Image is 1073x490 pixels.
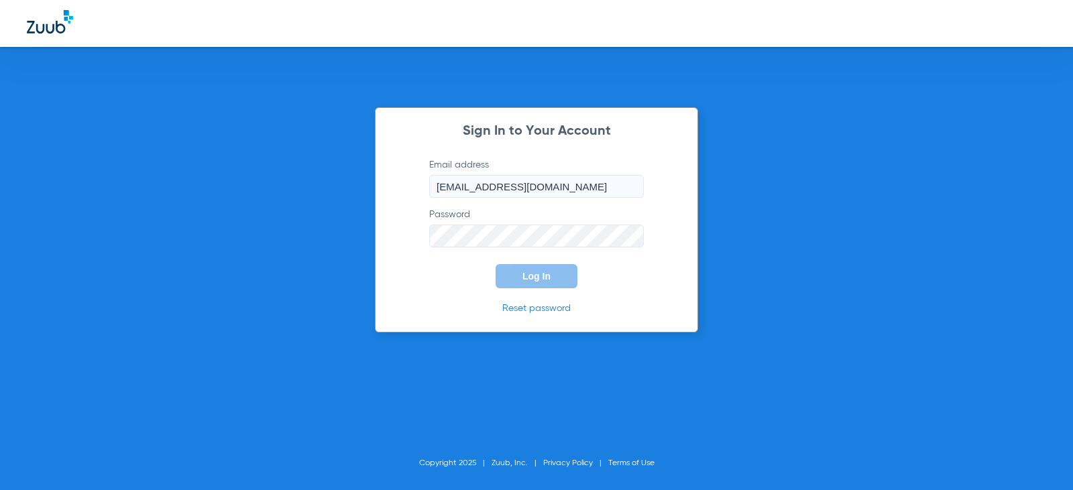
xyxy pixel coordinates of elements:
h2: Sign In to Your Account [409,125,664,138]
img: Zuub Logo [27,10,73,34]
li: Copyright 2025 [419,456,492,470]
button: Log In [496,264,577,288]
input: Email address [429,175,644,198]
label: Password [429,208,644,247]
li: Zuub, Inc. [492,456,543,470]
a: Terms of Use [608,459,655,467]
label: Email address [429,158,644,198]
span: Log In [522,271,551,282]
input: Password [429,225,644,247]
a: Reset password [502,304,571,313]
a: Privacy Policy [543,459,593,467]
